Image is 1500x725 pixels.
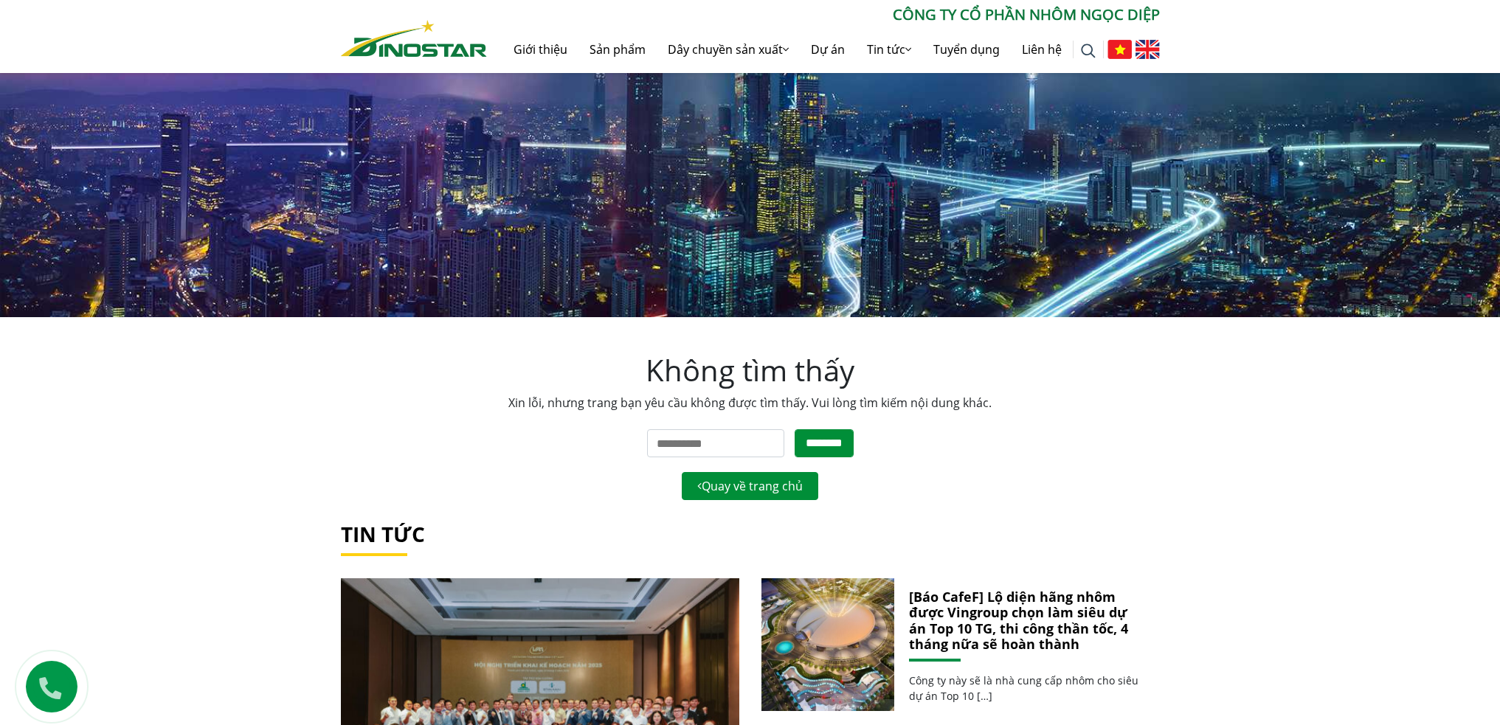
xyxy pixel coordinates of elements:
[341,520,425,548] a: Tin tức
[1081,44,1096,58] img: search
[761,578,894,711] a: [Báo CafeF] Lộ diện hãng nhôm được Vingroup chọn làm siêu dự án Top 10 TG, thi công thần tốc, 4 t...
[1011,26,1073,73] a: Liên hệ
[657,26,800,73] a: Dây chuyền sản xuất
[578,26,657,73] a: Sản phẩm
[682,472,818,500] a: Quay về trang chủ
[800,26,856,73] a: Dự án
[341,353,1160,388] h1: Không tìm thấy
[856,26,922,73] a: Tin tức
[341,20,487,57] img: Nhôm Dinostar
[922,26,1011,73] a: Tuyển dụng
[487,4,1160,26] p: CÔNG TY CỔ PHẦN NHÔM NGỌC DIỆP
[502,26,578,73] a: Giới thiệu
[1136,40,1160,59] img: English
[1107,40,1132,59] img: Tiếng Việt
[341,394,1160,412] p: Xin lỗi, nhưng trang bạn yêu cầu không được tìm thấy. Vui lòng tìm kiếm nội dung khác.
[909,589,1145,653] a: [Báo CafeF] Lộ diện hãng nhôm được Vingroup chọn làm siêu dự án Top 10 TG, thi công thần tốc, 4 t...
[909,673,1145,704] p: Công ty này sẽ là nhà cung cấp nhôm cho siêu dự án Top 10 […]
[761,578,894,711] img: [Báo CafeF] Lộ diện hãng nhôm được Vingroup chọn làm siêu dự án Top 10 TG, thi công thần tốc, 4 t...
